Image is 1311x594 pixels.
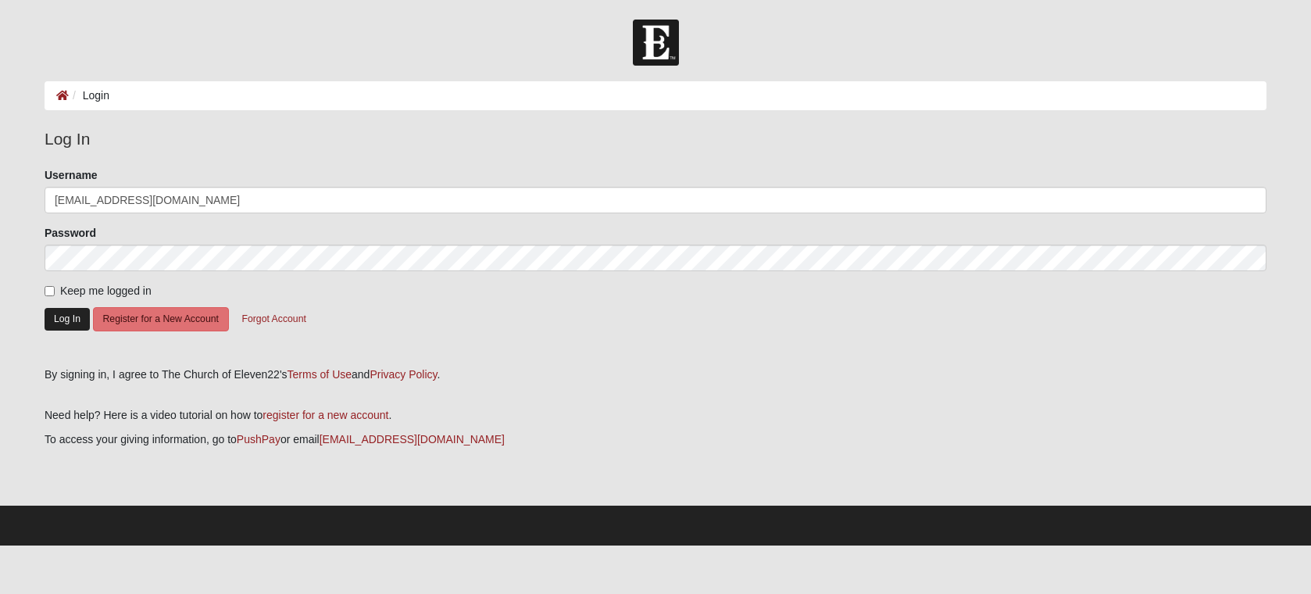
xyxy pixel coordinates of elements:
button: Register for a New Account [93,307,229,331]
legend: Log In [45,127,1266,152]
a: Privacy Policy [370,368,437,381]
button: Forgot Account [231,307,316,331]
p: To access your giving information, go to or email [45,431,1266,448]
button: Log In [45,308,90,331]
li: Login [69,88,109,104]
a: Terms of Use [288,368,352,381]
a: [EMAIL_ADDRESS][DOMAIN_NAME] [320,433,505,445]
label: Username [45,167,98,183]
label: Password [45,225,96,241]
a: PushPay [237,433,280,445]
img: Church of Eleven22 Logo [633,20,679,66]
div: By signing in, I agree to The Church of Eleven22's and . [45,367,1266,383]
span: Keep me logged in [60,284,152,297]
input: Keep me logged in [45,286,55,296]
p: Need help? Here is a video tutorial on how to . [45,407,1266,424]
a: register for a new account [263,409,388,421]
